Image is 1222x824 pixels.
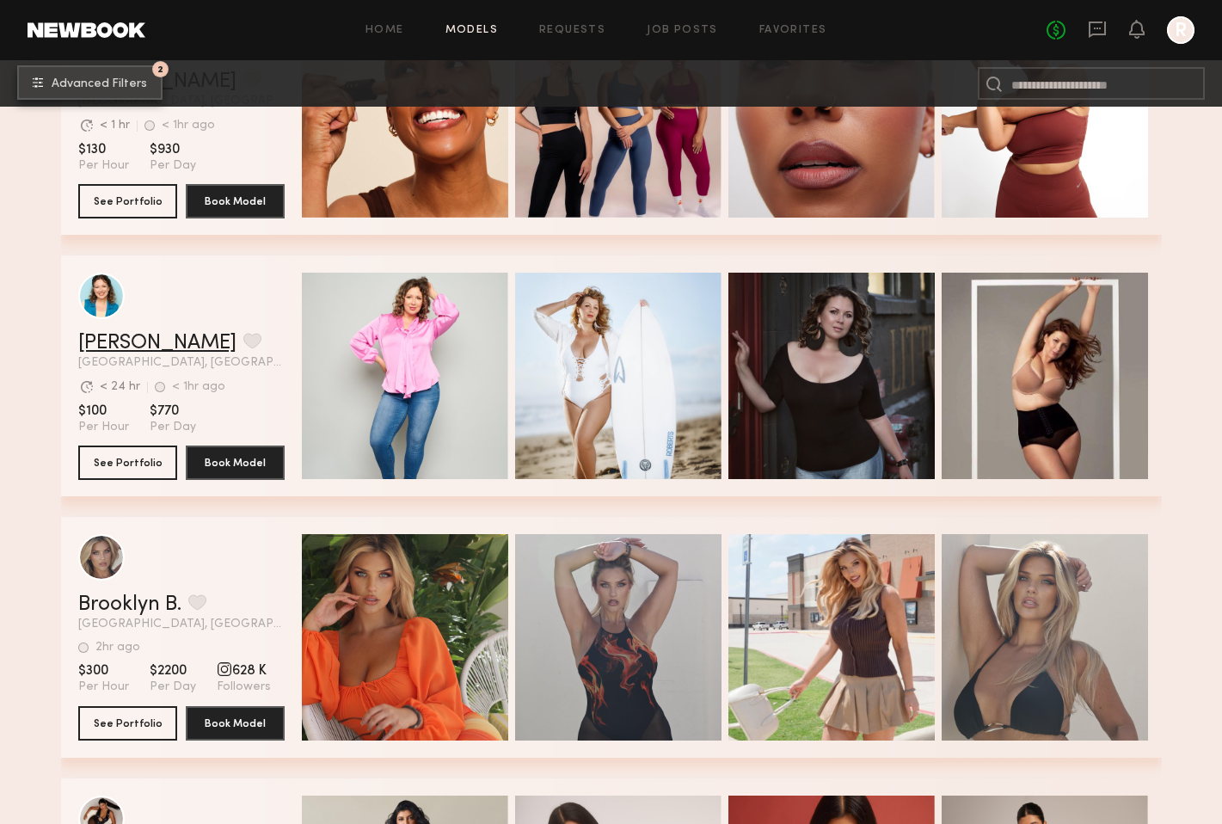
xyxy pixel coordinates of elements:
[217,679,271,695] span: Followers
[172,381,225,393] div: < 1hr ago
[78,141,129,158] span: $130
[150,679,196,695] span: Per Day
[186,706,285,741] button: Book Model
[17,65,163,100] button: 2Advanced Filters
[186,446,285,480] button: Book Model
[95,642,140,654] div: 2hr ago
[78,333,236,354] a: [PERSON_NAME]
[157,65,163,73] span: 2
[78,706,177,741] button: See Portfolio
[100,120,130,132] div: < 1 hr
[78,158,129,174] span: Per Hour
[78,357,285,369] span: [GEOGRAPHIC_DATA], [GEOGRAPHIC_DATA]
[759,25,827,36] a: Favorites
[150,662,196,679] span: $2200
[150,403,196,420] span: $770
[78,618,285,630] span: [GEOGRAPHIC_DATA], [GEOGRAPHIC_DATA]
[162,120,215,132] div: < 1hr ago
[150,141,196,158] span: $930
[445,25,498,36] a: Models
[365,25,404,36] a: Home
[186,184,285,218] button: Book Model
[78,403,129,420] span: $100
[539,25,605,36] a: Requests
[52,78,147,90] span: Advanced Filters
[78,446,177,480] button: See Portfolio
[217,662,271,679] span: 628 K
[78,679,129,695] span: Per Hour
[1167,16,1194,44] a: R
[78,184,177,218] button: See Portfolio
[78,594,181,615] a: Brooklyn B.
[150,158,196,174] span: Per Day
[100,381,140,393] div: < 24 hr
[647,25,718,36] a: Job Posts
[78,420,129,435] span: Per Hour
[150,420,196,435] span: Per Day
[78,662,129,679] span: $300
